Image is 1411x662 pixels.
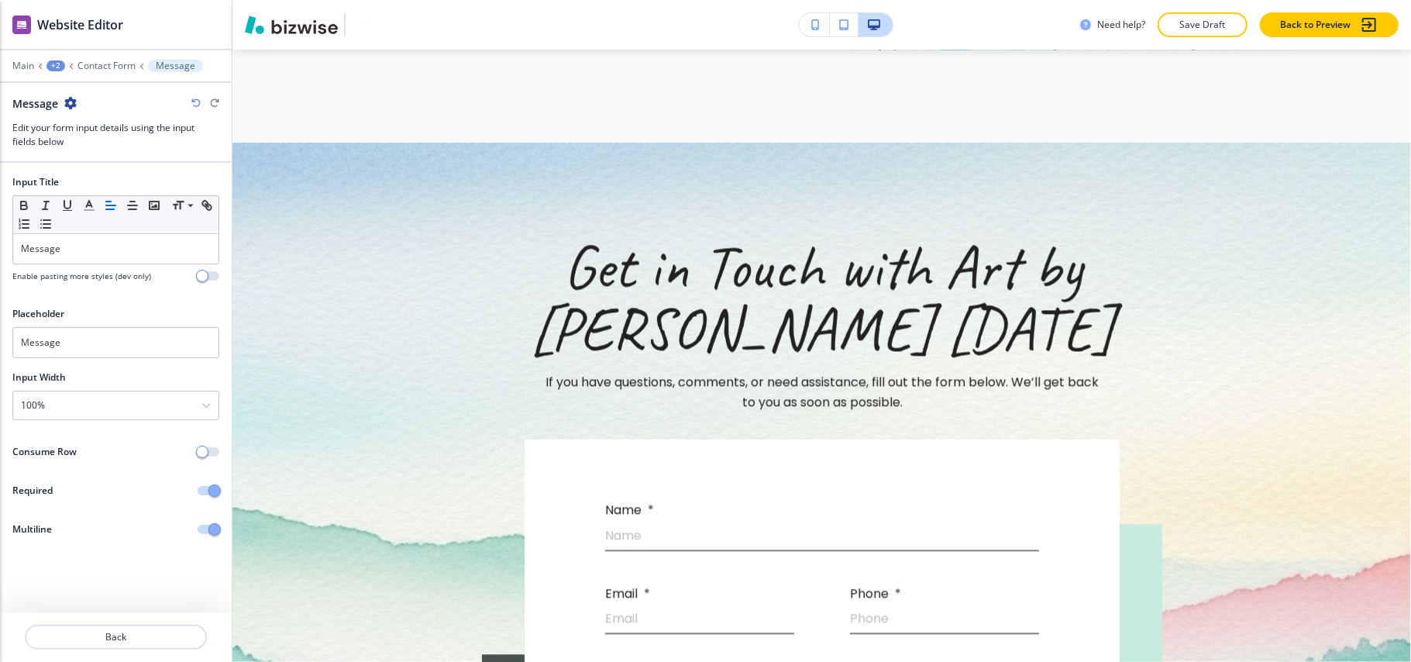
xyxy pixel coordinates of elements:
button: Save Draft [1158,12,1248,37]
button: Back to Preview [1260,12,1399,37]
p: Message [21,242,211,256]
h3: Edit your form input details using the input fields below [12,121,219,149]
button: Contact Form [77,60,136,71]
button: Main [12,60,34,71]
img: Bizwise Logo [245,16,338,34]
p: Phone [850,584,889,604]
p: Save Draft [1178,18,1227,32]
h2: Consume Row [12,445,77,459]
p: Name [605,500,642,520]
h2: Multiline [12,522,52,536]
button: +2 [46,60,65,71]
p: Back to Preview [1280,18,1351,32]
h2: Placeholder [12,307,64,321]
p: If you have questions, comments, or need assistance, fill out the form below. We’ll get back to y... [543,372,1101,412]
h2: Required [12,484,53,498]
h2: Message [12,95,58,112]
p: Email [605,584,638,604]
p: Back [26,630,205,644]
h2: Website Editor [37,16,123,34]
h2: Input Width [12,371,66,384]
p: Message [156,60,195,71]
button: Message [148,60,203,72]
img: editor icon [12,16,31,34]
h4: 100% [21,398,45,412]
h4: Enable pasting more styles (dev only) [12,271,151,282]
button: Back [25,625,207,650]
h2: Input Title [12,175,59,189]
h3: Need help? [1097,18,1145,32]
h6: Get in Touch with Art by [PERSON_NAME] [DATE] [419,236,1225,360]
img: Your Logo [352,12,388,37]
